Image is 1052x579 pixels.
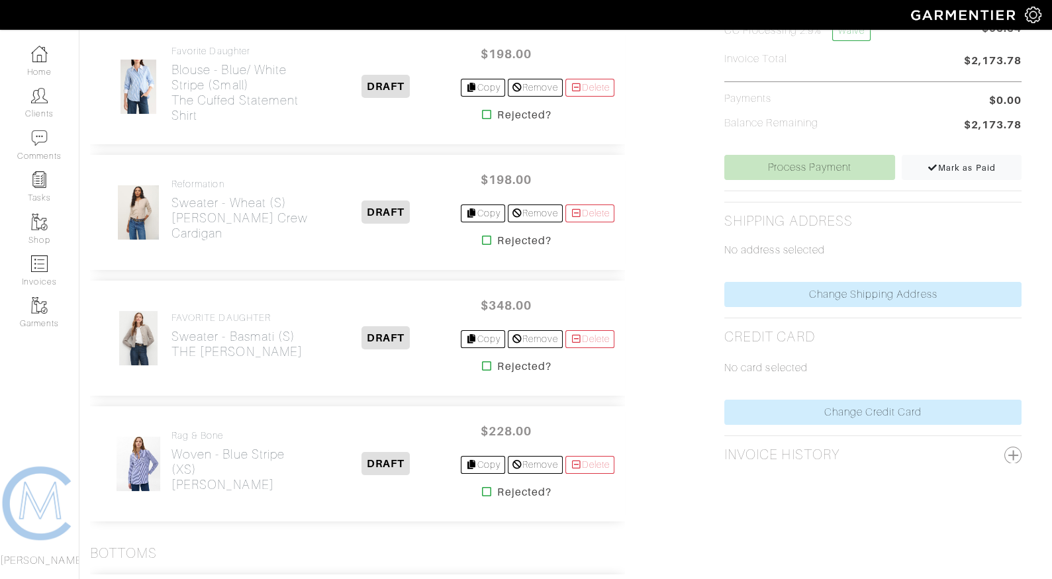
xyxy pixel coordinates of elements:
[724,21,871,41] h5: CC Processing 2.9%
[361,75,410,98] span: DRAFT
[724,329,815,345] h2: Credit Card
[565,456,614,474] a: Delete
[1025,7,1041,23] img: gear-icon-white-bd11855cb880d31180b6d7d6211b90ccbf57a29d726f0c71d8c61bd08dd39cc2.png
[724,213,853,230] h2: Shipping Address
[565,79,614,97] a: Delete
[171,179,311,241] a: Reformation Sweater - Wheat (S)[PERSON_NAME] Crew Cardigan
[508,456,563,474] a: Remove
[171,329,303,359] h2: Sweater - Basmati (S) THE [PERSON_NAME]
[461,79,505,97] a: Copy
[461,204,505,222] a: Copy
[902,155,1022,180] a: Mark as Paid
[117,185,159,240] img: 4Yd6cCsKZKLvP3PvVbPaqGni
[31,214,48,230] img: garments-icon-b7da505a4dc4fd61783c78ac3ca0ef83fa9d6f193b1c9dc38574b1d14d53ca28.png
[724,447,839,463] h2: Invoice History
[120,59,157,114] img: 2cjvVuNwtRbqv1bkm4Vp8TCG
[565,204,614,222] a: Delete
[31,46,48,62] img: dashboard-icon-dbcd8f5a0b271acd01030246c82b418ddd0df26cd7fceb0bd07c9910d44c42f6.png
[724,400,1022,425] a: Change Credit Card
[904,3,1025,26] img: garmentier-logo-header-white-b43fb05a5012e4ada735d5af1a66efaba907eab6374d6393d1fbf88cb4ef424d.png
[171,195,311,241] h2: Sweater - Wheat (S) [PERSON_NAME] Crew Cardigan
[724,242,1022,258] p: No address selected
[508,204,563,222] a: Remove
[31,297,48,314] img: garments-icon-b7da505a4dc4fd61783c78ac3ca0ef83fa9d6f193b1c9dc38574b1d14d53ca28.png
[497,359,551,375] strong: Rejected?
[31,255,48,272] img: orders-icon-0abe47150d42831381b5fb84f609e132dff9fe21cb692f30cb5eec754e2cba89.png
[171,430,311,492] a: Rag & Bone Woven - Blue Stripe (XS)[PERSON_NAME]
[171,179,311,190] h4: Reformation
[497,484,551,500] strong: Rejected?
[461,330,505,348] a: Copy
[361,452,410,475] span: DRAFT
[466,417,546,445] span: $228.00
[90,545,157,562] h3: Bottoms
[171,46,311,123] a: Favorite Daughter Blouse - Blue/ White Stripe (Small)The Cuffed Statement Shirt
[116,436,161,492] img: 6ipGfMvQxNY5DB7ARV6NxJBx
[31,130,48,146] img: comment-icon-a0a6a9ef722e966f86d9cbdc48e553b5cf19dbc54f86b18d962a5391bc8f6eb6.png
[724,360,1022,376] p: No card selected
[466,291,546,320] span: $348.00
[171,430,311,441] h4: Rag & Bone
[497,107,551,123] strong: Rejected?
[964,53,1022,71] span: $2,173.78
[724,53,787,66] h5: Invoice Total
[724,155,895,180] a: Process Payment
[171,46,311,57] h4: Favorite Daughter
[461,456,505,474] a: Copy
[565,330,614,348] a: Delete
[724,282,1022,307] a: Change Shipping Address
[361,200,410,224] span: DRAFT
[171,447,311,492] h2: Woven - Blue Stripe (XS) [PERSON_NAME]
[724,93,771,105] h5: Payments
[31,171,48,188] img: reminder-icon-8004d30b9f0a5d33ae49ab947aed9ed385cf756f9e5892f1edd6e32f2345188e.png
[982,21,1022,46] span: $63.34
[171,312,303,359] a: FAVORITE DAUGHTER Sweater - Basmati (S)THE [PERSON_NAME]
[832,21,871,41] a: Waive
[508,79,563,97] a: Remove
[497,233,551,249] strong: Rejected?
[928,163,996,173] span: Mark as Paid
[171,312,303,324] h4: FAVORITE DAUGHTER
[724,117,818,130] h5: Balance Remaining
[119,310,159,366] img: dGHfcQ4amhCQFyBJ4kgBmhv6
[989,93,1022,109] span: $0.00
[466,165,546,194] span: $198.00
[31,87,48,104] img: clients-icon-6bae9207a08558b7cb47a8932f037763ab4055f8c8b6bfacd5dc20c3e0201464.png
[171,62,311,123] h2: Blouse - Blue/ White Stripe (Small) The Cuffed Statement Shirt
[466,40,546,68] span: $198.00
[361,326,410,349] span: DRAFT
[508,330,563,348] a: Remove
[964,117,1022,135] span: $2,173.78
